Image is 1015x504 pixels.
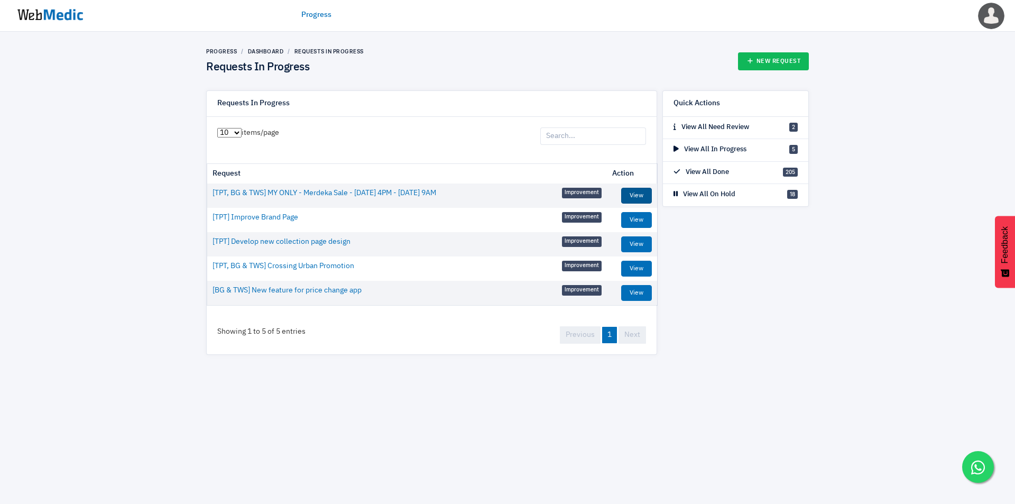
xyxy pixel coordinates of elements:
[206,61,364,75] h4: Requests In Progress
[294,48,364,54] a: Requests In Progress
[621,212,652,228] a: View
[562,212,602,223] span: Improvement
[560,326,601,344] a: Previous
[621,261,652,277] a: View
[213,236,350,248] a: [TPT] Develop new collection page design
[602,327,617,343] a: 1
[738,52,809,70] a: New Request
[248,48,284,54] a: Dashboard
[673,99,720,108] h6: Quick Actions
[619,326,646,344] a: Next
[206,48,237,54] a: Progress
[207,164,607,184] th: Request
[789,123,798,132] span: 2
[213,261,354,272] a: [TPT, BG & TWS] Crossing Urban Promotion
[995,216,1015,288] button: Feedback - Show survey
[621,285,652,301] a: View
[673,167,729,178] p: View All Done
[217,128,242,138] select: items/page
[673,144,746,155] p: View All In Progress
[562,236,602,247] span: Improvement
[217,127,279,139] label: items/page
[207,316,316,348] div: Showing 1 to 5 of 5 entries
[673,189,735,200] p: View All On Hold
[217,99,290,108] h6: Requests In Progress
[213,188,436,199] a: [TPT, BG & TWS] MY ONLY - Merdeka Sale - [DATE] 4PM - [DATE] 9AM
[621,188,652,204] a: View
[1000,226,1010,263] span: Feedback
[789,145,798,154] span: 5
[213,285,362,296] a: [BG & TWS] New feature for price change app
[562,188,602,198] span: Improvement
[213,212,298,223] a: [TPT] Improve Brand Page
[562,285,602,296] span: Improvement
[621,236,652,252] a: View
[607,164,657,184] th: Action
[783,168,798,177] span: 205
[673,122,749,133] p: View All Need Review
[540,127,646,145] input: Search...
[562,261,602,271] span: Improvement
[787,190,798,199] span: 18
[206,48,364,56] nav: breadcrumb
[301,10,331,21] a: Progress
